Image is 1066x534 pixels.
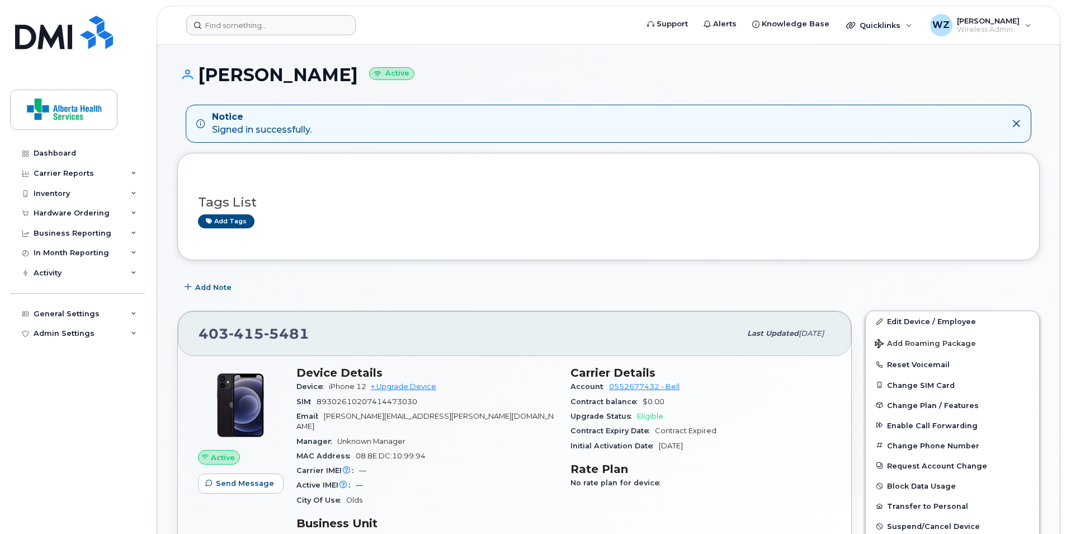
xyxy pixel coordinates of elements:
span: $0.00 [643,397,664,406]
span: Last updated [747,329,799,338]
span: Active [211,452,235,463]
span: Device [296,382,329,391]
h3: Rate Plan [570,462,831,476]
h3: Business Unit [296,517,557,530]
span: Add Roaming Package [875,339,976,350]
button: Send Message [198,474,284,494]
a: + Upgrade Device [371,382,436,391]
button: Reset Voicemail [866,354,1039,374]
span: Suspend/Cancel Device [887,522,980,531]
span: Send Message [216,478,274,489]
a: 0552677432 - Bell [609,382,680,391]
span: — [359,466,366,475]
h3: Tags List [198,195,1019,209]
span: [DATE] [659,442,683,450]
button: Request Account Change [866,456,1039,476]
span: Unknown Manager [337,437,405,446]
button: Change SIM Card [866,375,1039,395]
span: Enable Call Forwarding [887,421,978,429]
button: Change Phone Number [866,435,1039,456]
span: [PERSON_NAME][EMAIL_ADDRESS][PERSON_NAME][DOMAIN_NAME] [296,412,554,430]
span: Contract balance [570,397,643,406]
span: Change Plan / Features [887,401,979,409]
span: Contract Expiry Date [570,427,655,435]
span: Carrier IMEI [296,466,359,475]
button: Add Note [177,277,241,297]
span: SIM [296,397,317,406]
span: 08:8E:DC:10:99:94 [356,452,426,460]
button: Block Data Usage [866,476,1039,496]
span: 403 [199,325,309,342]
small: Active [369,67,414,80]
span: MAC Address [296,452,356,460]
span: Contract Expired [655,427,716,435]
a: Edit Device / Employee [866,311,1039,331]
span: — [356,481,363,489]
span: 89302610207414473030 [317,397,417,406]
button: Transfer to Personal [866,496,1039,516]
span: [DATE] [799,329,824,338]
span: Eligible [637,412,663,420]
button: Add Roaming Package [866,331,1039,354]
img: iPhone_12.jpg [207,372,274,439]
span: City Of Use [296,496,346,504]
h3: Carrier Details [570,366,831,380]
div: Signed in successfully. [212,111,312,137]
span: Upgrade Status [570,412,637,420]
span: Add Note [195,282,232,293]
span: Manager [296,437,337,446]
span: Account [570,382,609,391]
span: 5481 [264,325,309,342]
strong: Notice [212,111,312,124]
button: Change Plan / Features [866,395,1039,415]
a: Add tags [198,214,254,228]
span: iPhone 12 [329,382,366,391]
span: 415 [229,325,264,342]
span: Olds [346,496,362,504]
span: Initial Activation Date [570,442,659,450]
h1: [PERSON_NAME] [177,65,1040,85]
span: Email [296,412,324,420]
span: Active IMEI [296,481,356,489]
button: Enable Call Forwarding [866,415,1039,435]
h3: Device Details [296,366,557,380]
span: No rate plan for device [570,479,666,487]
